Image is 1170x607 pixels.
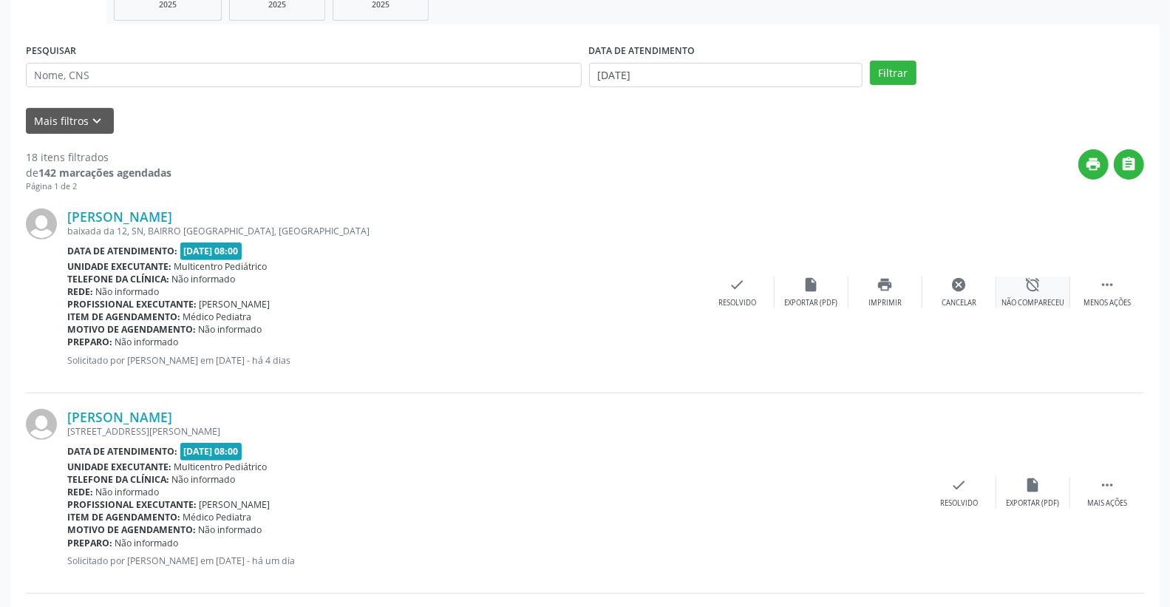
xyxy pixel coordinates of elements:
[67,311,180,323] b: Item de agendamento:
[785,298,838,308] div: Exportar (PDF)
[67,498,197,511] b: Profissional executante:
[1114,149,1144,180] button: 
[67,273,169,285] b: Telefone da clínica:
[803,277,820,293] i: insert_drive_file
[67,323,196,336] b: Motivo de agendamento:
[1078,149,1109,180] button: print
[96,285,160,298] span: Não informado
[96,486,160,498] span: Não informado
[1121,156,1137,172] i: 
[729,277,746,293] i: check
[1025,277,1041,293] i: alarm_off
[67,285,93,298] b: Rede:
[877,277,894,293] i: print
[67,298,197,311] b: Profissional executante:
[26,40,76,63] label: PESQUISAR
[1025,477,1041,493] i: insert_drive_file
[940,498,978,509] div: Resolvido
[26,180,171,193] div: Página 1 de 2
[172,473,236,486] span: Não informado
[67,537,112,549] b: Preparo:
[1007,498,1060,509] div: Exportar (PDF)
[67,486,93,498] b: Rede:
[200,498,271,511] span: [PERSON_NAME]
[1087,498,1127,509] div: Mais ações
[26,208,57,240] img: img
[26,409,57,440] img: img
[89,113,106,129] i: keyboard_arrow_down
[67,523,196,536] b: Motivo de agendamento:
[67,461,171,473] b: Unidade executante:
[174,260,268,273] span: Multicentro Pediátrico
[67,511,180,523] b: Item de agendamento:
[942,298,976,308] div: Cancelar
[115,537,179,549] span: Não informado
[67,409,172,425] a: [PERSON_NAME]
[200,298,271,311] span: [PERSON_NAME]
[951,477,967,493] i: check
[67,354,701,367] p: Solicitado por [PERSON_NAME] em [DATE] - há 4 dias
[589,63,863,88] input: Selecione um intervalo
[67,445,177,458] b: Data de atendimento:
[199,523,262,536] span: Não informado
[589,40,695,63] label: DATA DE ATENDIMENTO
[67,208,172,225] a: [PERSON_NAME]
[951,277,967,293] i: cancel
[67,260,171,273] b: Unidade executante:
[1086,156,1102,172] i: print
[26,165,171,180] div: de
[1099,477,1115,493] i: 
[868,298,902,308] div: Imprimir
[183,311,252,323] span: Médico Pediatra
[180,243,242,260] span: [DATE] 08:00
[1001,298,1064,308] div: Não compareceu
[26,63,582,88] input: Nome, CNS
[67,336,112,348] b: Preparo:
[183,511,252,523] span: Médico Pediatra
[67,425,922,438] div: [STREET_ADDRESS][PERSON_NAME]
[38,166,171,180] strong: 142 marcações agendadas
[67,225,701,237] div: baixada da 12, SN, BAIRRO [GEOGRAPHIC_DATA], [GEOGRAPHIC_DATA]
[718,298,756,308] div: Resolvido
[174,461,268,473] span: Multicentro Pediátrico
[1099,277,1115,293] i: 
[1084,298,1131,308] div: Menos ações
[26,149,171,165] div: 18 itens filtrados
[26,108,114,134] button: Mais filtroskeyboard_arrow_down
[870,61,916,86] button: Filtrar
[172,273,236,285] span: Não informado
[67,245,177,257] b: Data de atendimento:
[67,555,922,567] p: Solicitado por [PERSON_NAME] em [DATE] - há um dia
[199,323,262,336] span: Não informado
[180,443,242,460] span: [DATE] 08:00
[115,336,179,348] span: Não informado
[67,473,169,486] b: Telefone da clínica:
